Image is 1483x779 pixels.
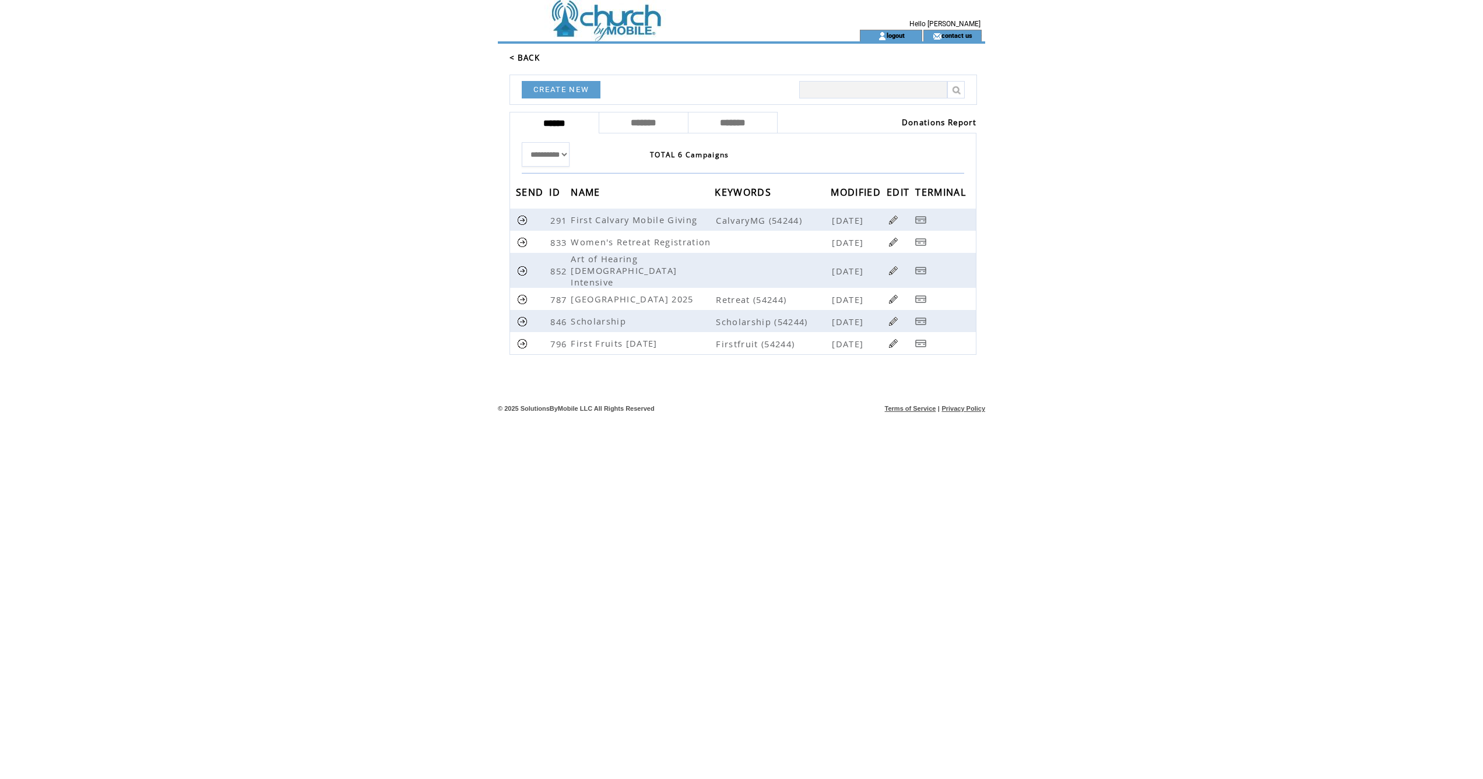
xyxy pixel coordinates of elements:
a: NAME [571,188,603,195]
span: [GEOGRAPHIC_DATA] 2025 [571,293,696,305]
span: [DATE] [832,265,866,277]
span: TOTAL 6 Campaigns [650,150,729,160]
span: 291 [550,214,570,226]
span: KEYWORDS [715,183,774,205]
span: [DATE] [832,214,866,226]
span: Women's Retreat Registration [571,236,714,248]
span: Scholarship (54244) [716,316,830,327]
img: account_icon.gif [878,31,887,41]
span: [DATE] [832,237,866,248]
a: < BACK [509,52,540,63]
span: 846 [550,316,570,327]
a: Donations Report [902,117,976,128]
a: MODIFIED [831,188,884,195]
span: 796 [550,338,570,350]
a: contact us [941,31,972,39]
span: CalvaryMG (54244) [716,214,830,226]
span: MODIFIED [831,183,884,205]
span: 852 [550,265,570,277]
span: TERMINAL [915,183,969,205]
span: Retreat (54244) [716,294,830,305]
span: EDIT [887,183,912,205]
span: 787 [550,294,570,305]
a: Privacy Policy [941,405,985,412]
span: [DATE] [832,338,866,350]
span: Scholarship [571,315,629,327]
a: Terms of Service [885,405,936,412]
a: KEYWORDS [715,188,774,195]
img: contact_us_icon.gif [933,31,941,41]
span: ID [549,183,563,205]
span: [DATE] [832,316,866,327]
a: CREATE NEW [522,81,600,98]
span: SEND [516,183,546,205]
span: | [938,405,940,412]
span: First Fruits [DATE] [571,337,660,349]
a: logout [887,31,905,39]
span: Art of Hearing [DEMOGRAPHIC_DATA] Intensive [571,253,677,288]
span: NAME [571,183,603,205]
a: ID [549,188,563,195]
span: 833 [550,237,570,248]
span: © 2025 SolutionsByMobile LLC All Rights Reserved [498,405,655,412]
span: Hello [PERSON_NAME] [909,20,981,28]
span: Firstfruit (54244) [716,338,830,350]
span: First Calvary Mobile Giving [571,214,700,225]
span: [DATE] [832,294,866,305]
